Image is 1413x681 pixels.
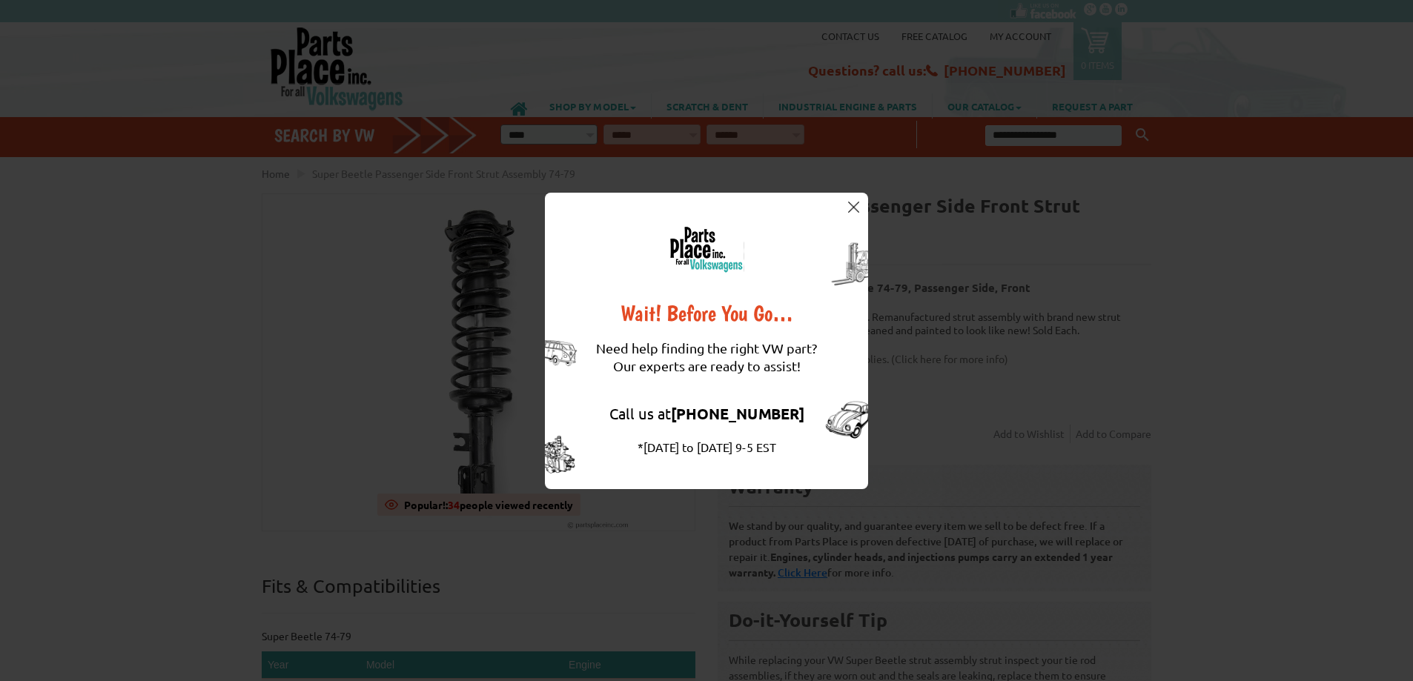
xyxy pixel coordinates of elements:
strong: [PHONE_NUMBER] [671,404,804,423]
div: *[DATE] to [DATE] 9-5 EST [596,438,817,456]
img: close [848,202,859,213]
div: Need help finding the right VW part? Our experts are ready to assist! [596,325,817,390]
div: Wait! Before You Go… [596,302,817,325]
img: logo [669,226,744,273]
a: Call us at[PHONE_NUMBER] [609,404,804,422]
